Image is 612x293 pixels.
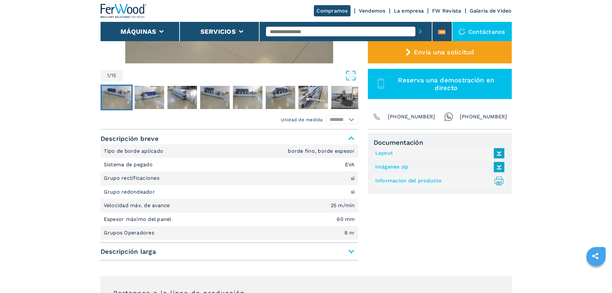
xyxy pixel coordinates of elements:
[101,85,133,110] button: Go to Slide 1
[111,73,116,78] span: 15
[368,41,512,63] button: Envía una solicitud
[460,112,507,121] span: [PHONE_NUMBER]
[375,162,501,172] a: Imágenes zip
[414,48,475,56] span: Envía una solicitud
[233,86,262,109] img: f8b37661b22188cc368b02baec13b175
[107,73,109,78] span: 1
[264,85,297,110] button: Go to Slide 6
[109,73,111,78] span: /
[452,22,512,41] div: Contáctanos
[314,5,350,16] a: Compramos
[432,8,461,14] a: FW Revista
[331,203,355,208] em: 25 m/min
[331,86,361,109] img: 0608d2027b56ad7b1d4fe4971e3bf6b4
[388,112,435,121] span: [PHONE_NUMBER]
[232,85,264,110] button: Go to Slide 5
[124,70,357,81] button: Open Fullscreen
[470,8,512,14] a: Galeria de Video
[375,176,501,186] a: Informacion del producto
[135,86,164,109] img: 794f2237741039876d6eb7d6699875fd
[368,69,512,99] button: Reserva una demostración en directo
[104,161,155,168] p: Sistema de pegado
[345,162,355,167] em: EVA
[394,8,424,14] a: La empresa
[101,133,358,144] span: Descripción breve
[120,28,156,35] button: Máquinas
[101,4,147,18] img: Ferwood
[200,86,230,109] img: 2f42169ea4ade16ae2ab4f166f0f1100
[374,139,506,146] span: Documentación
[101,85,358,110] nav: Thumbnail Navigation
[200,28,236,35] button: Servicios
[166,85,198,110] button: Go to Slide 3
[104,188,157,196] p: Grupo redondeador
[104,229,156,236] p: Grupos Operadores
[444,112,453,121] img: Whatsapp
[199,85,231,110] button: Go to Slide 4
[297,85,329,110] button: Go to Slide 7
[101,246,358,257] span: Descripción larga
[585,264,607,288] iframe: Chat
[298,86,328,109] img: 102fa9650257754ecd54c8c3a2603cf0
[266,86,295,109] img: 68c97757cfa8482c58ad749b29e3139d
[104,148,165,155] p: Tipo de borde aplicado
[167,86,197,109] img: db5f95bec4c496d7fa441acac8b20119
[104,202,172,209] p: Velocidad máx. de avance
[288,149,355,154] em: borde fino, borde espesor
[337,217,355,222] em: 60 mm
[351,189,355,195] em: sì
[415,24,425,39] button: submit-button
[388,76,504,92] span: Reserva una demostración en directo
[330,85,362,110] button: Go to Slide 8
[375,148,501,159] a: Layout
[359,8,386,14] a: Vendemos
[102,86,131,109] img: fa8e395a2d35796f157f9a58c3741e6a
[104,216,173,223] p: Espesor máximo del panel
[351,176,355,181] em: sì
[281,116,323,123] em: Unidad de medida
[459,28,465,35] img: Contáctanos
[344,230,355,235] em: 8 nr
[587,248,603,264] a: sharethis
[133,85,165,110] button: Go to Slide 2
[372,112,381,121] img: Phone
[101,144,358,240] div: Descripción breve
[104,175,161,182] p: Grupo rectificaciones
